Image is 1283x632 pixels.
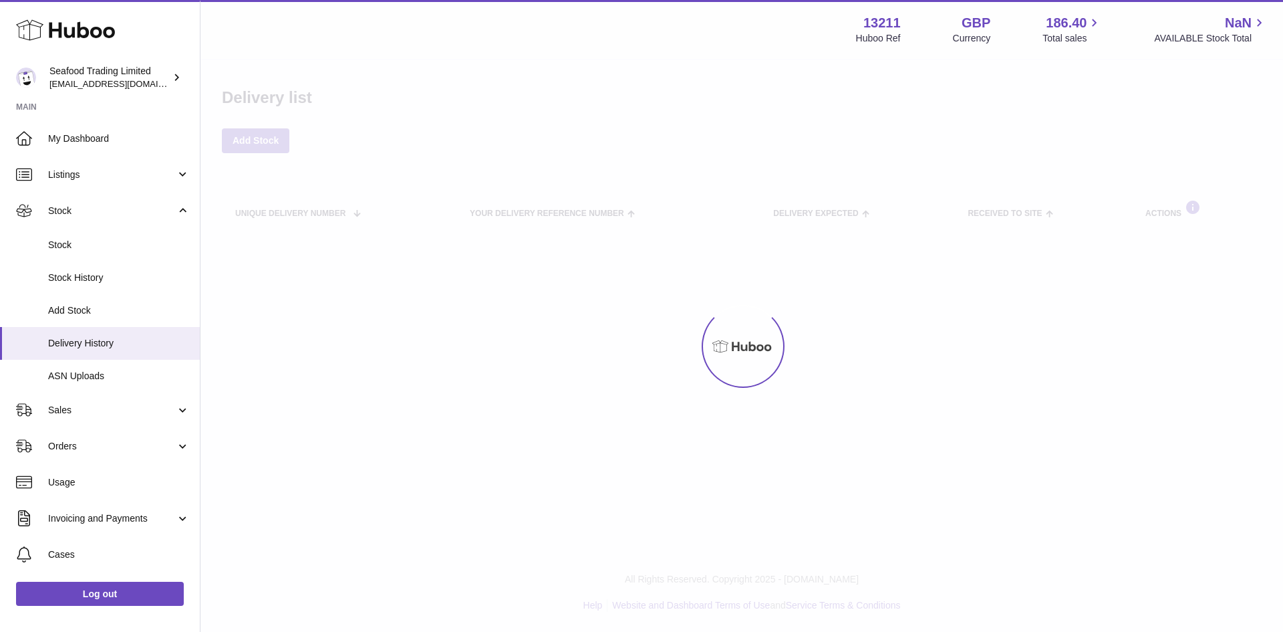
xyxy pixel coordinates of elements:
[48,476,190,489] span: Usage
[48,440,176,453] span: Orders
[1046,14,1087,32] span: 186.40
[49,78,196,89] span: [EMAIL_ADDRESS][DOMAIN_NAME]
[1042,14,1102,45] a: 186.40 Total sales
[49,65,170,90] div: Seafood Trading Limited
[856,32,901,45] div: Huboo Ref
[48,512,176,525] span: Invoicing and Payments
[48,370,190,383] span: ASN Uploads
[1042,32,1102,45] span: Total sales
[962,14,990,32] strong: GBP
[16,582,184,606] a: Log out
[48,548,190,561] span: Cases
[48,169,176,181] span: Listings
[1154,32,1267,45] span: AVAILABLE Stock Total
[16,68,36,88] img: online@rickstein.com
[48,239,190,251] span: Stock
[863,14,901,32] strong: 13211
[48,404,176,417] span: Sales
[48,272,190,284] span: Stock History
[48,132,190,145] span: My Dashboard
[48,205,176,217] span: Stock
[48,337,190,350] span: Delivery History
[953,32,991,45] div: Currency
[48,304,190,317] span: Add Stock
[1154,14,1267,45] a: NaN AVAILABLE Stock Total
[1225,14,1252,32] span: NaN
